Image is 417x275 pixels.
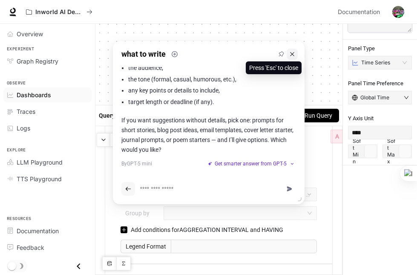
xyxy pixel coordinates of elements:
[17,174,62,183] span: TTS Playground
[404,95,409,100] span: down
[17,243,44,252] span: Feedback
[384,134,399,168] span: Soft Max
[3,240,92,255] a: Feedback
[348,115,412,122] span: Y Axis Unit
[17,226,59,235] span: Documentation
[99,111,136,120] article: Query Builder
[69,258,88,275] button: Close drawer
[121,240,171,253] span: Legend Format
[3,171,92,186] a: TTS Playground
[338,7,380,17] span: Documentation
[17,57,58,66] span: Graph Registry
[348,91,412,104] button: Global Timedown
[392,6,404,18] img: User avatar
[17,124,30,133] span: Logs
[3,155,92,170] a: LLM Playground
[335,132,339,141] span: A
[3,54,92,69] a: Graph Registry
[8,261,16,270] span: Dark mode toggle
[35,9,83,16] p: Inworld AI Demos
[17,158,63,167] span: LLM Playground
[125,208,150,218] article: Group by
[348,45,412,52] span: Panel Type
[334,3,386,20] a: Documentation
[131,225,283,234] article: Add conditions for and
[349,134,364,168] span: Soft Min
[3,223,92,238] a: Documentation
[361,59,390,66] span: Time Series
[3,87,92,102] a: Dashboards
[17,107,35,116] span: Traces
[17,90,51,99] span: Dashboards
[283,111,332,120] span: Stage & Run Query
[331,130,344,143] button: A
[3,26,92,41] a: Overview
[348,80,412,87] span: Panel Time Preference
[22,3,96,20] button: All workspaces
[390,3,407,20] button: User avatar
[3,104,92,119] a: Traces
[3,121,92,136] a: Logs
[360,94,389,101] span: Global Time
[17,29,43,38] span: Overview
